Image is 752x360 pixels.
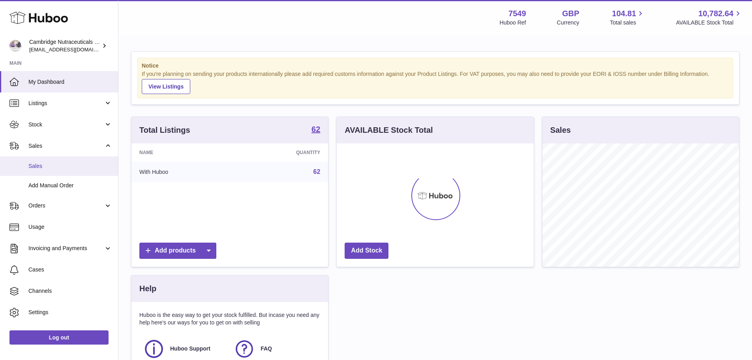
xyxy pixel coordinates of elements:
h3: AVAILABLE Stock Total [345,125,433,136]
span: Sales [28,142,104,150]
span: Stock [28,121,104,128]
span: Huboo Support [170,345,210,352]
a: 62 [313,168,321,175]
a: Add products [139,243,216,259]
div: Cambridge Nutraceuticals Ltd [29,38,100,53]
span: My Dashboard [28,78,112,86]
a: FAQ [234,338,316,360]
h3: Help [139,283,156,294]
span: [EMAIL_ADDRESS][DOMAIN_NAME] [29,46,116,53]
span: 104.81 [612,8,636,19]
span: Cases [28,266,112,273]
h3: Sales [550,125,571,136]
a: View Listings [142,79,190,94]
div: Huboo Ref [500,19,526,26]
strong: 7549 [508,8,526,19]
a: Log out [9,330,109,345]
span: 10,782.64 [698,8,733,19]
a: 10,782.64 AVAILABLE Stock Total [676,8,743,26]
div: If you're planning on sending your products internationally please add required customs informati... [142,70,729,94]
span: Add Manual Order [28,182,112,189]
span: Sales [28,162,112,170]
span: Settings [28,309,112,316]
a: 62 [311,125,320,135]
a: 104.81 Total sales [610,8,645,26]
img: internalAdmin-7549@internal.huboo.com [9,40,21,52]
a: Add Stock [345,243,388,259]
span: Listings [28,100,104,107]
a: Huboo Support [143,338,226,360]
th: Quantity [235,143,328,162]
span: Usage [28,223,112,231]
span: AVAILABLE Stock Total [676,19,743,26]
span: Orders [28,202,104,209]
th: Name [131,143,235,162]
span: Invoicing and Payments [28,245,104,252]
h3: Total Listings [139,125,190,136]
span: FAQ [261,345,272,352]
strong: 62 [311,125,320,133]
strong: GBP [562,8,579,19]
strong: Notice [142,62,729,70]
span: Total sales [610,19,645,26]
p: Huboo is the easy way to get your stock fulfilled. But incase you need any help here's our ways f... [139,311,320,326]
td: With Huboo [131,162,235,182]
div: Currency [557,19,579,26]
span: Channels [28,287,112,295]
